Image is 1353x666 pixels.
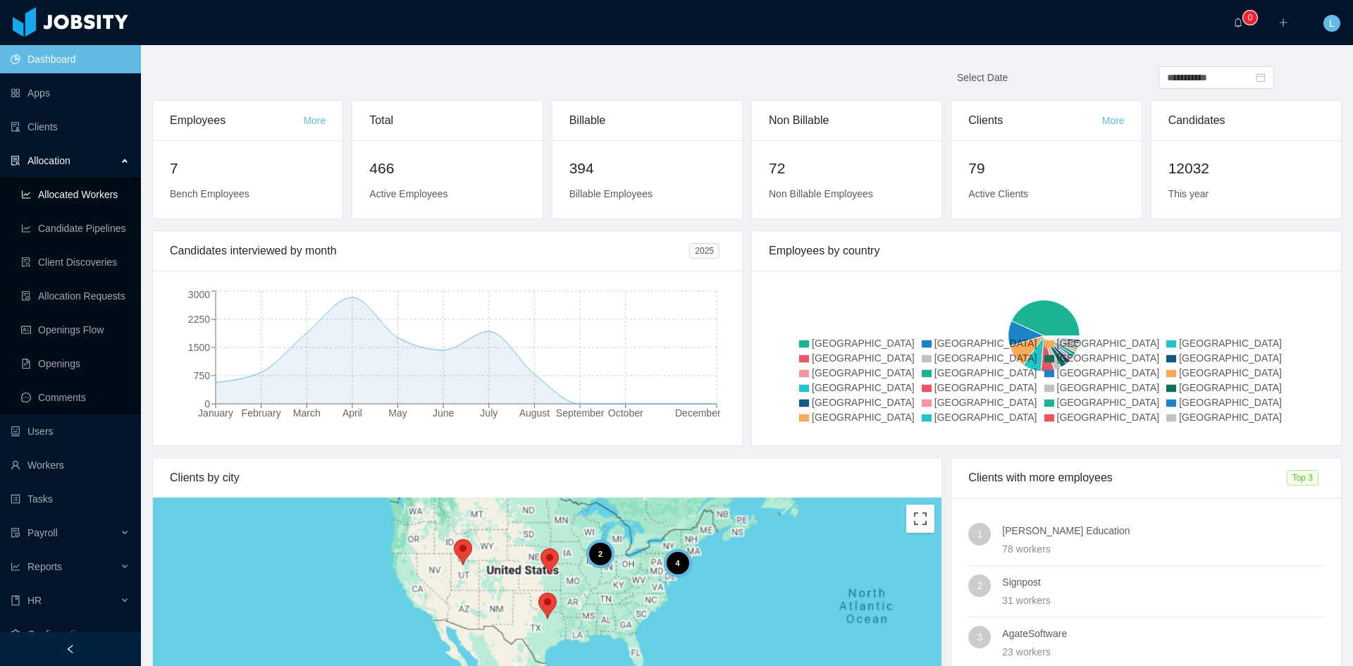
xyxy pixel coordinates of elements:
a: icon: file-searchClient Discoveries [21,248,130,276]
i: icon: file-protect [11,528,20,538]
h2: 72 [769,157,925,180]
h2: 79 [968,157,1124,180]
span: 3 [977,626,982,648]
div: Non Billable [769,101,925,140]
div: Billable [569,101,725,140]
span: Allocation [27,155,70,166]
span: [GEOGRAPHIC_DATA] [812,367,915,378]
span: [GEOGRAPHIC_DATA] [1179,338,1282,349]
button: Toggle fullscreen view [906,505,934,533]
a: icon: idcardOpenings Flow [21,316,130,344]
span: [GEOGRAPHIC_DATA] [1057,412,1160,423]
span: [GEOGRAPHIC_DATA] [1057,367,1160,378]
span: [GEOGRAPHIC_DATA] [1179,382,1282,393]
span: [GEOGRAPHIC_DATA] [1057,338,1160,349]
i: icon: plus [1278,18,1288,27]
i: icon: setting [11,629,20,639]
span: [GEOGRAPHIC_DATA] [1057,352,1160,364]
tspan: October [608,407,643,419]
span: [GEOGRAPHIC_DATA] [812,397,915,408]
div: 78 workers [1002,541,1324,557]
span: Select Date [957,72,1008,83]
a: icon: auditClients [11,113,130,141]
span: Payroll [27,527,58,538]
tspan: 1500 [188,342,210,353]
span: [GEOGRAPHIC_DATA] [812,382,915,393]
span: Bench Employees [170,188,249,199]
tspan: August [519,407,550,419]
a: icon: file-doneAllocation Requests [21,282,130,310]
span: [GEOGRAPHIC_DATA] [1179,367,1282,378]
tspan: 0 [204,398,210,409]
span: HR [27,595,42,606]
a: icon: userWorkers [11,451,130,479]
a: icon: line-chartCandidate Pipelines [21,214,130,242]
span: Billable Employees [569,188,653,199]
div: Clients with more employees [968,458,1286,498]
span: [GEOGRAPHIC_DATA] [1057,382,1160,393]
i: icon: book [11,596,20,605]
span: [GEOGRAPHIC_DATA] [1057,397,1160,408]
h2: 394 [569,157,725,180]
span: [GEOGRAPHIC_DATA] [812,412,915,423]
span: [GEOGRAPHIC_DATA] [934,382,1037,393]
span: 2 [977,574,982,597]
span: Top 3 [1287,470,1318,486]
tspan: September [556,407,605,419]
div: 23 workers [1002,644,1324,660]
a: icon: line-chartAllocated Workers [21,180,130,209]
span: [GEOGRAPHIC_DATA] [934,338,1037,349]
span: L [1329,15,1335,32]
div: 31 workers [1002,593,1324,608]
div: 4 [663,549,691,577]
a: More [303,115,326,126]
tspan: 2250 [188,314,210,325]
div: Clients [968,101,1101,140]
h4: Signpost [1002,574,1324,590]
span: Active Employees [369,188,447,199]
sup: 0 [1243,11,1257,25]
tspan: 3000 [188,289,210,300]
span: [GEOGRAPHIC_DATA] [1179,397,1282,408]
span: [GEOGRAPHIC_DATA] [1179,412,1282,423]
div: Employees by country [769,231,1324,271]
tspan: May [388,407,407,419]
span: [GEOGRAPHIC_DATA] [812,338,915,349]
div: Candidates interviewed by month [170,231,689,271]
span: [GEOGRAPHIC_DATA] [812,352,915,364]
a: icon: profileTasks [11,485,130,513]
a: icon: file-textOpenings [21,350,130,378]
a: icon: appstoreApps [11,79,130,107]
tspan: April [342,407,362,419]
h2: 12032 [1168,157,1324,180]
span: [GEOGRAPHIC_DATA] [934,412,1037,423]
tspan: February [242,407,281,419]
tspan: 750 [194,370,211,381]
div: Candidates [1168,101,1324,140]
span: [GEOGRAPHIC_DATA] [934,352,1037,364]
div: Total [369,101,525,140]
h4: [PERSON_NAME] Education [1002,523,1324,538]
div: Clients by city [170,458,925,498]
a: icon: messageComments [21,383,130,412]
i: icon: bell [1233,18,1243,27]
span: Reports [27,561,62,572]
span: [GEOGRAPHIC_DATA] [934,397,1037,408]
a: icon: robotUsers [11,417,130,445]
span: Configuration [27,629,86,640]
span: This year [1168,188,1209,199]
tspan: March [293,407,321,419]
h2: 466 [369,157,525,180]
span: Active Clients [968,188,1028,199]
div: Employees [170,101,303,140]
tspan: January [198,407,233,419]
tspan: December [675,407,721,419]
i: icon: calendar [1256,73,1266,82]
div: 2 [586,540,614,568]
span: [GEOGRAPHIC_DATA] [934,367,1037,378]
span: [GEOGRAPHIC_DATA] [1179,352,1282,364]
a: icon: pie-chartDashboard [11,45,130,73]
h4: AgateSoftware [1002,626,1324,641]
span: 1 [977,523,982,545]
span: Non Billable Employees [769,188,873,199]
